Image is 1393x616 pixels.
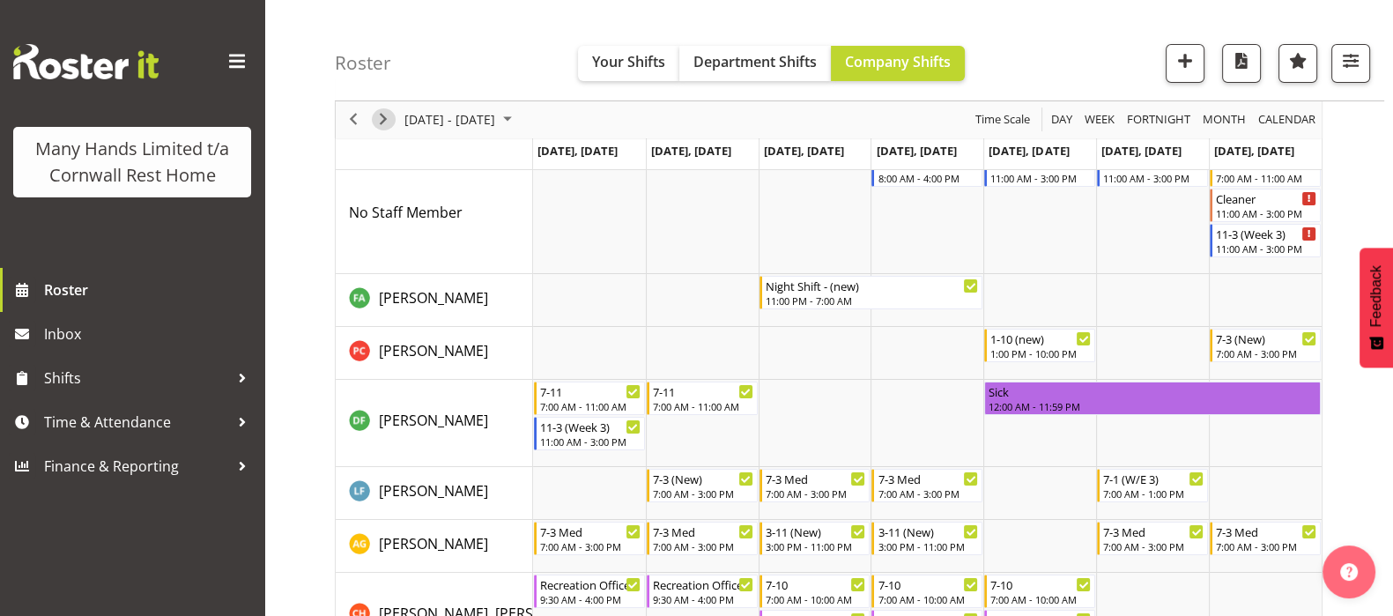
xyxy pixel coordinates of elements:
span: [PERSON_NAME] [379,288,488,308]
span: Department Shifts [693,52,817,71]
div: 7:00 AM - 10:00 AM [878,592,978,606]
div: Sick [989,382,1316,400]
div: Cleaner [1216,189,1316,207]
span: calendar [1256,109,1317,131]
td: Adams, Fran resource [336,274,533,327]
button: Month [1256,109,1319,131]
div: September 01 - 07, 2025 [398,101,522,138]
div: 7-1 (W/E 3) [1103,470,1204,487]
div: Flynn, Leeane"s event - 7-3 Med Begin From Wednesday, September 3, 2025 at 7:00:00 AM GMT+12:00 E... [759,469,871,502]
button: Previous [342,109,366,131]
div: 7-3 (New) [1216,330,1316,347]
div: Chand, Pretika"s event - 7-3 (New) Begin From Sunday, September 7, 2025 at 7:00:00 AM GMT+12:00 E... [1210,329,1321,362]
a: [PERSON_NAME] [379,340,488,361]
button: Next [372,109,396,131]
div: previous period [338,101,368,138]
div: 11:00 PM - 7:00 AM [766,293,979,308]
div: 7-3 Med [1216,523,1316,540]
div: Flynn, Leeane"s event - 7-3 (New) Begin From Tuesday, September 2, 2025 at 7:00:00 AM GMT+12:00 E... [647,469,758,502]
div: 7-10 [878,575,978,593]
div: Adams, Fran"s event - Night Shift - (new) Begin From Wednesday, September 3, 2025 at 11:00:00 PM ... [759,276,983,309]
a: [PERSON_NAME] [379,287,488,308]
div: Flynn, Leeane"s event - 7-3 Med Begin From Thursday, September 4, 2025 at 7:00:00 AM GMT+12:00 En... [871,469,982,502]
button: Filter Shifts [1331,44,1370,83]
div: 7:00 AM - 1:00 PM [1103,486,1204,501]
div: 3:00 PM - 11:00 PM [878,539,978,553]
div: Fairbrother, Deborah"s event - Sick Begin From Friday, September 5, 2025 at 12:00:00 AM GMT+12:00... [984,382,1321,415]
a: [PERSON_NAME] [379,533,488,554]
div: Flynn, Leeane"s event - 7-1 (W/E 3) Begin From Saturday, September 6, 2025 at 7:00:00 AM GMT+12:0... [1097,469,1208,502]
div: 7:00 AM - 11:00 AM [1216,171,1316,185]
div: 7-11 [540,382,641,400]
div: 7:00 AM - 3:00 PM [653,539,753,553]
div: Galvez, Angeline"s event - 7-3 Med Begin From Monday, September 1, 2025 at 7:00:00 AM GMT+12:00 E... [534,522,645,555]
button: Department Shifts [679,46,831,81]
div: Galvez, Angeline"s event - 3-11 (New) Begin From Thursday, September 4, 2025 at 3:00:00 PM GMT+12... [871,522,982,555]
div: 7-3 Med [540,523,641,540]
div: 7:00 AM - 3:00 PM [540,539,641,553]
div: Night Shift - (new) [766,277,979,294]
td: Chand, Pretika resource [336,327,533,380]
td: Fairbrother, Deborah resource [336,380,533,467]
div: Fairbrother, Deborah"s event - 11-3 (Week 3) Begin From Monday, September 1, 2025 at 11:00:00 AM ... [534,417,645,450]
div: 7-10 [990,575,1091,593]
div: Chand, Pretika"s event - 1-10 (new) Begin From Friday, September 5, 2025 at 1:00:00 PM GMT+12:00 ... [984,329,1095,362]
div: 7:00 AM - 3:00 PM [766,486,866,501]
div: 7-3 Med [1103,523,1204,540]
div: 11:00 AM - 3:00 PM [990,171,1091,185]
button: Timeline Day [1048,109,1076,131]
div: Hannecart, Charline"s event - 7-10 Begin From Thursday, September 4, 2025 at 7:00:00 AM GMT+12:00... [871,575,982,608]
span: [DATE], [DATE] [1214,143,1294,159]
button: Company Shifts [831,46,965,81]
div: 3-11 (New) [878,523,978,540]
div: next period [368,101,398,138]
span: Time & Attendance [44,409,229,435]
div: Hannecart, Charline"s event - Recreation Officer Begin From Monday, September 1, 2025 at 9:30:00 ... [534,575,645,608]
div: 7:00 AM - 10:00 AM [990,592,1091,606]
span: Feedback [1368,265,1384,327]
div: 7-11 [653,382,753,400]
div: 7:00 AM - 3:00 PM [1103,539,1204,553]
span: Day [1049,109,1074,131]
div: Galvez, Angeline"s event - 3-11 (New) Begin From Wednesday, September 3, 2025 at 3:00:00 PM GMT+1... [759,522,871,555]
button: Time Scale [973,109,1034,131]
td: Galvez, Angeline resource [336,520,533,573]
span: Fortnight [1125,109,1192,131]
span: [PERSON_NAME] [379,481,488,501]
span: Company Shifts [845,52,951,71]
span: [PERSON_NAME] [379,534,488,553]
div: 3-11 (New) [766,523,866,540]
div: 7-3 (New) [653,470,753,487]
div: 11:00 AM - 3:00 PM [540,434,641,449]
div: 11:00 AM - 3:00 PM [1103,171,1204,185]
td: No Staff Member resource [336,152,533,274]
span: [DATE], [DATE] [651,143,731,159]
div: 7:00 AM - 11:00 AM [653,399,753,413]
div: 1:00 PM - 10:00 PM [990,346,1091,360]
div: Many Hands Limited t/a Cornwall Rest Home [31,136,233,189]
div: 8:00 AM - 4:00 PM [878,171,978,185]
button: Your Shifts [578,46,679,81]
span: [DATE], [DATE] [876,143,956,159]
span: [PERSON_NAME] [379,411,488,430]
div: 7-10 [766,575,866,593]
span: Finance & Reporting [44,453,229,479]
img: Rosterit website logo [13,44,159,79]
div: 11-3 (Week 3) [1216,225,1316,242]
button: September 2025 [402,109,520,131]
button: Download a PDF of the roster according to the set date range. [1222,44,1261,83]
div: 7:00 AM - 3:00 PM [878,486,978,501]
span: [DATE], [DATE] [1101,143,1182,159]
span: Shifts [44,365,229,391]
h4: Roster [335,53,391,73]
div: 7:00 AM - 3:00 PM [1216,539,1316,553]
span: [DATE], [DATE] [989,143,1069,159]
div: 7:00 AM - 10:00 AM [766,592,866,606]
span: No Staff Member [349,203,463,222]
a: [PERSON_NAME] [379,480,488,501]
button: Feedback - Show survey [1360,248,1393,367]
span: [DATE] - [DATE] [403,109,497,131]
div: Fairbrother, Deborah"s event - 7-11 Begin From Monday, September 1, 2025 at 7:00:00 AM GMT+12:00 ... [534,382,645,415]
div: Galvez, Angeline"s event - 7-3 Med Begin From Sunday, September 7, 2025 at 7:00:00 AM GMT+12:00 E... [1210,522,1321,555]
div: 11:00 AM - 3:00 PM [1216,241,1316,256]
